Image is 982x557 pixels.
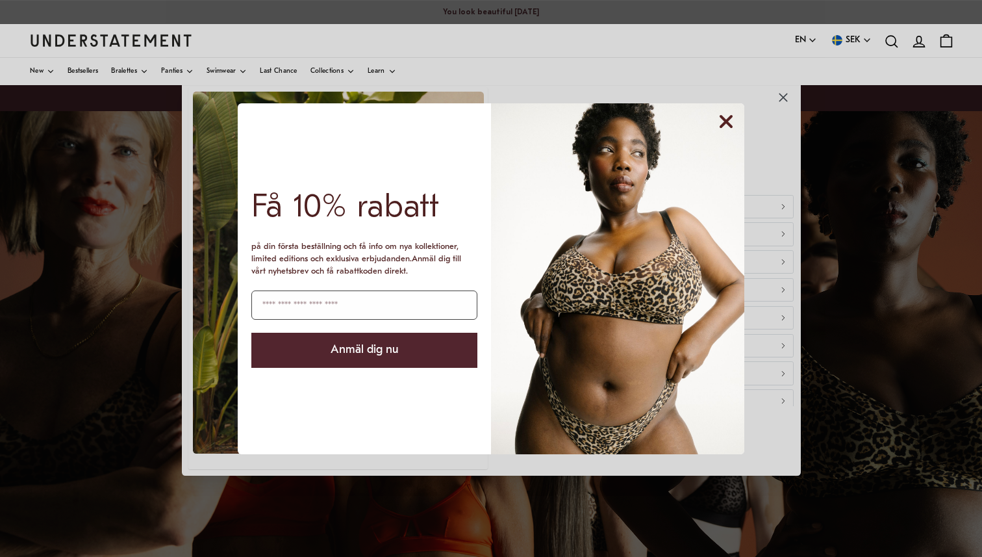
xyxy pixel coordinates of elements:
button: Close dialog [713,109,739,135]
button: Anmäl dig nu [251,333,477,368]
img: f640c3e0-66bf-470c-b9a3-78e1f1138eaf.jpeg [491,103,744,454]
input: Enter your email address [251,291,477,320]
span: på din första beställning och få info om nya kollektioner, limited editions och exklusiva erbjuda... [251,242,461,276]
span: Få 10% rabatt [251,192,439,225]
